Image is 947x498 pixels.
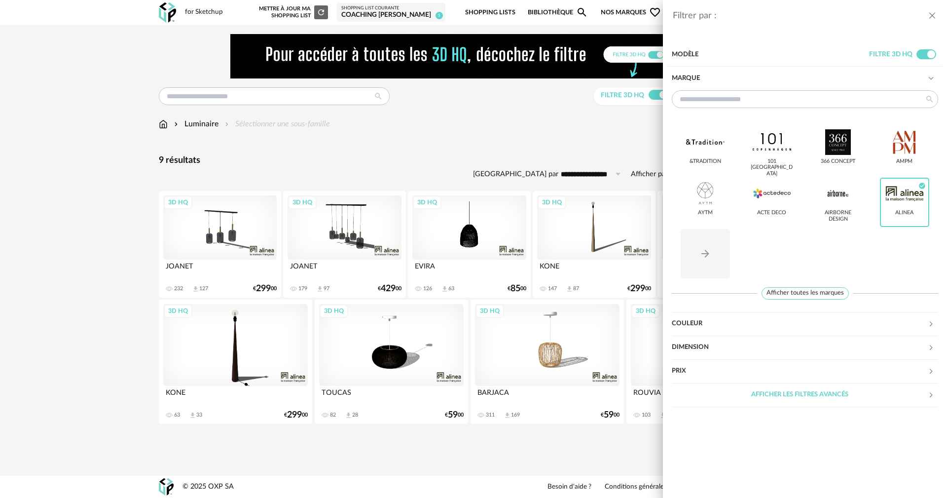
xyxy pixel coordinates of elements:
div: Alinea [895,210,913,216]
span: Arrow Right icon [699,250,711,257]
button: Arrow Right icon [681,229,730,278]
div: Modèle [672,43,869,67]
span: Afficher toutes les marques [762,287,849,300]
div: 101 [GEOGRAPHIC_DATA] [750,158,793,178]
div: Acte DECO [757,210,786,216]
div: Dimension [672,336,938,360]
div: Dimension [672,336,928,359]
div: Marque [672,67,928,90]
div: Marque [672,67,938,90]
span: Filtre 3D HQ [869,51,912,58]
div: AMPM [896,158,912,165]
span: Check Circle icon [918,183,926,189]
div: Filtrer par : [673,10,927,22]
div: Prix [672,359,928,383]
div: Couleur [672,312,928,336]
div: Marque [672,90,938,312]
div: Prix [672,360,938,383]
div: Couleur [672,312,938,336]
div: Airborne Design [817,210,860,223]
button: close drawer [927,10,937,23]
div: &tradition [690,158,721,165]
div: 366 Concept [821,158,855,165]
div: AYTM [698,210,713,216]
div: Afficher les filtres avancés [672,383,928,407]
div: Afficher les filtres avancés [672,383,938,407]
